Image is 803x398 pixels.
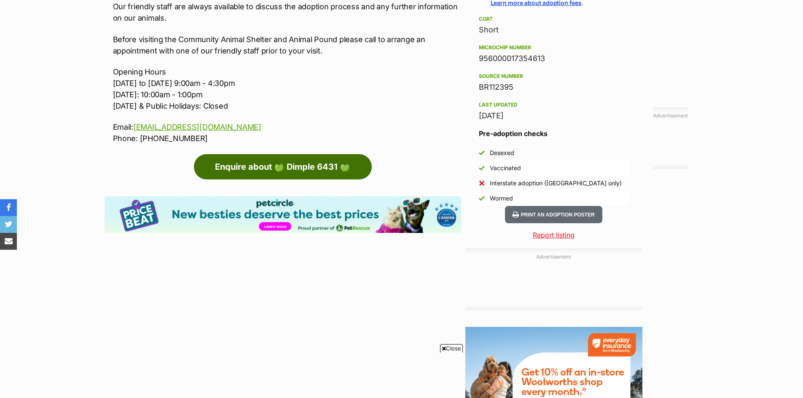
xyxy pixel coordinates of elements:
a: Report listing [465,230,642,240]
p: Email: Phone: [PHONE_NUMBER] [113,121,461,144]
h3: Pre-adoption checks [479,128,629,139]
div: Interstate adoption ([GEOGRAPHIC_DATA] only) [490,179,622,187]
p: Our friendly staff are always available to discuss the adoption process and any further informati... [113,1,461,24]
span: Close [440,344,463,353]
img: Yes [479,195,485,201]
div: Last updated [479,102,629,108]
iframe: Advertisement [248,356,555,394]
button: Print an adoption poster [505,206,602,223]
p: Opening Hours [DATE] to [DATE] 9:00am - 4:30pm [DATE]: 10:00am - 1:00pm [DATE] & Public Holidays:... [113,66,461,112]
div: Desexed [490,149,514,157]
div: [DATE] [479,110,629,122]
a: [EMAIL_ADDRESS][DOMAIN_NAME] [133,123,261,131]
div: 956000017354613 [479,53,629,64]
div: Wormed [490,194,513,203]
div: BR112395 [479,81,629,93]
img: No [479,180,485,186]
p: Before visiting the Community Animal Shelter and Animal Pound please call to arrange an appointme... [113,34,461,56]
div: Advertisement [653,107,688,169]
div: Coat [479,16,629,22]
div: Short [479,24,629,36]
div: Microchip number [479,44,629,51]
div: Vaccinated [490,164,521,172]
a: Enquire about 🍏 Dimple 6431 🍏 [194,154,372,179]
div: Source number [479,73,629,80]
img: Pet Circle promo banner [105,196,461,233]
div: Advertisement [465,248,642,310]
img: Yes [479,165,485,171]
img: Yes [479,150,485,156]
